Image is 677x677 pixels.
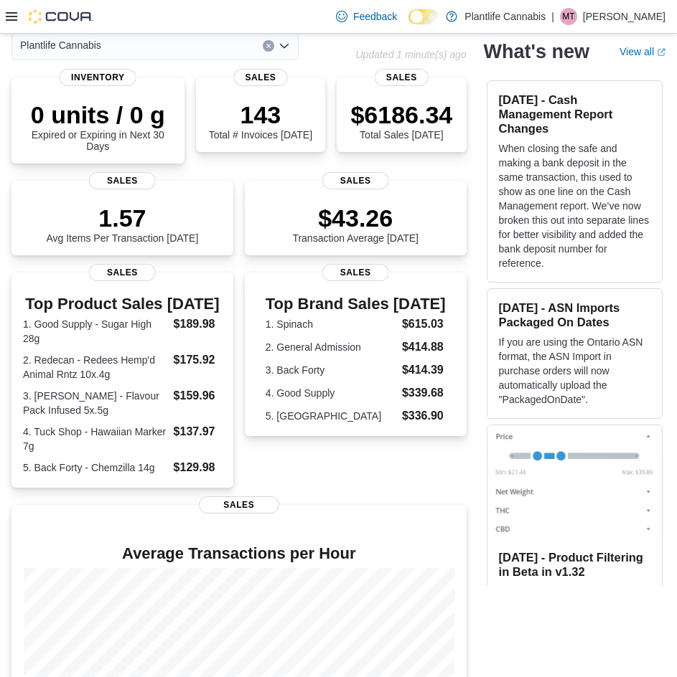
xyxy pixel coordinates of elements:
dt: 2. General Admission [266,340,396,354]
dt: 4. Good Supply [266,386,396,400]
h3: [DATE] - Product Filtering in Beta in v1.32 [499,550,650,579]
p: [PERSON_NAME] [583,8,666,25]
img: Cova [29,9,93,24]
p: $43.26 [292,204,419,232]
h3: Top Product Sales [DATE] [23,295,222,313]
div: Total # Invoices [DATE] [209,100,312,141]
h3: [DATE] - Cash Management Report Changes [499,93,650,136]
dd: $336.90 [402,407,446,425]
dt: 5. Back Forty - Chemzilla 14g [23,460,168,475]
dd: $129.98 [174,459,222,476]
dd: $414.39 [402,361,446,379]
dt: 2. Redecan - Redees Hemp'd Animal Rntz 10x.4g [23,353,168,382]
input: Dark Mode [408,9,439,24]
p: 1.57 [46,204,198,232]
svg: External link [657,48,666,57]
span: Plantlife Cannabis [20,37,101,54]
dd: $175.92 [174,351,222,369]
button: Open list of options [279,40,290,52]
span: Sales [199,496,279,513]
dt: 4. Tuck Shop - Hawaiian Marker 7g [23,425,168,453]
dt: 3. [PERSON_NAME] - Flavour Pack Infused 5x.5g [23,389,168,417]
div: Total Sales [DATE] [350,100,452,141]
div: Michael Talbot [560,8,577,25]
dt: 1. Spinach [266,317,396,331]
div: Expired or Expiring in Next 30 Days [23,100,173,152]
div: Avg Items Per Transaction [DATE] [46,204,198,244]
span: Dark Mode [408,24,409,25]
p: 0 units / 0 g [23,100,173,129]
h2: What's new [484,40,589,63]
a: View allExternal link [620,46,666,57]
span: Sales [322,264,389,281]
span: MT [562,8,574,25]
a: Feedback [330,2,403,31]
dd: $137.97 [174,423,222,440]
dd: $414.88 [402,338,446,356]
span: Sales [375,69,429,86]
dd: $159.96 [174,387,222,404]
dt: 1. Good Supply - Sugar High 28g [23,317,168,346]
span: Sales [89,264,156,281]
h3: [DATE] - ASN Imports Packaged On Dates [499,300,650,329]
p: Plantlife Cannabis [464,8,546,25]
dd: $339.68 [402,384,446,402]
p: | [551,8,554,25]
p: If you are using the Ontario ASN format, the ASN Import in purchase orders will now automatically... [499,335,650,407]
p: Updated 1 minute(s) ago [355,49,466,60]
span: Sales [89,172,156,189]
dd: $615.03 [402,316,446,333]
dt: 3. Back Forty [266,363,396,377]
span: Feedback [353,9,397,24]
span: Sales [322,172,389,189]
h4: Average Transactions per Hour [23,545,455,562]
span: Sales [233,69,287,86]
button: Clear input [263,40,274,52]
p: When closing the safe and making a bank deposit in the same transaction, this used to show as one... [499,141,650,270]
dt: 5. [GEOGRAPHIC_DATA] [266,409,396,423]
dd: $189.98 [174,316,222,333]
p: 143 [209,100,312,129]
p: $6186.34 [350,100,452,129]
div: Transaction Average [DATE] [292,204,419,244]
h3: Top Brand Sales [DATE] [266,295,446,313]
span: Inventory [60,69,136,86]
